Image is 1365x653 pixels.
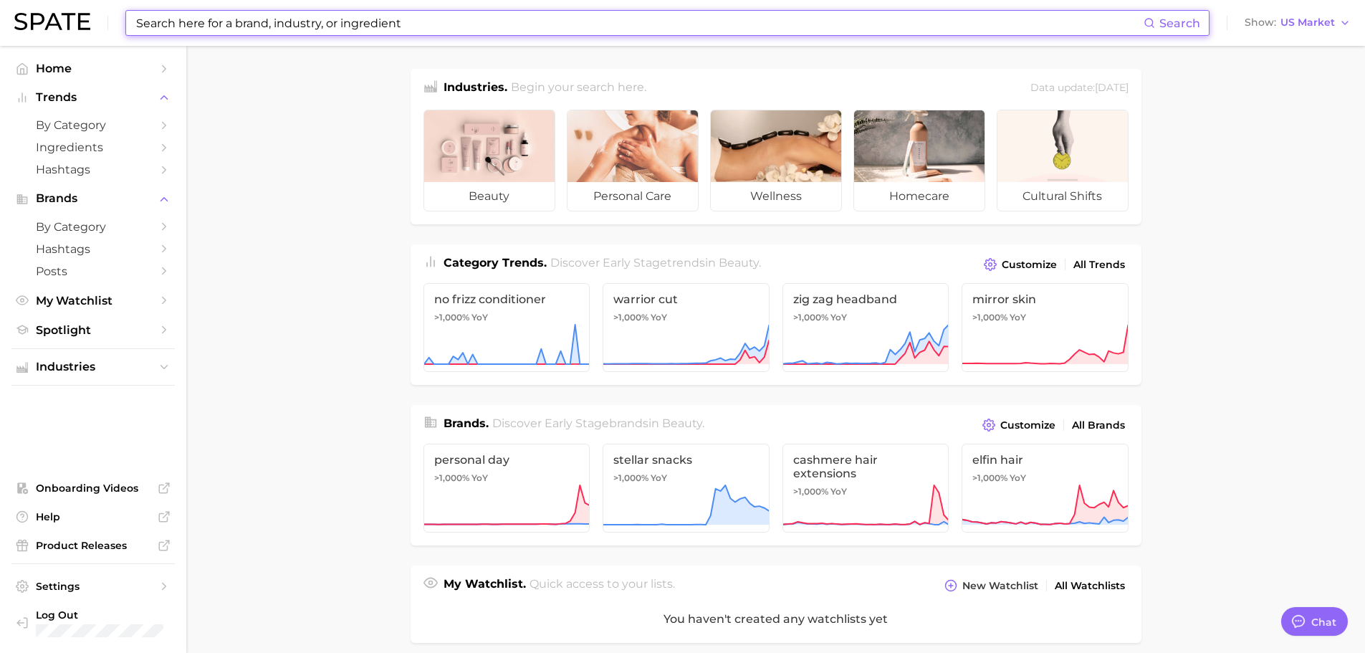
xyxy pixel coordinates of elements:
[36,510,150,523] span: Help
[972,292,1118,306] span: mirror skin
[530,576,675,596] h2: Quick access to your lists.
[471,472,488,484] span: YoY
[36,264,150,278] span: Posts
[411,596,1141,643] div: You haven't created any watchlists yet
[711,182,841,211] span: wellness
[423,283,590,372] a: no frizz conditioner>1,000% YoY
[793,453,939,480] span: cashmere hair extensions
[793,292,939,306] span: zig zag headband
[1010,472,1026,484] span: YoY
[613,292,759,306] span: warrior cut
[962,444,1129,533] a: elfin hair>1,000% YoY
[1245,19,1276,27] span: Show
[567,110,699,211] a: personal care
[941,576,1041,596] button: New Watchlist
[972,472,1007,483] span: >1,000%
[1070,255,1129,275] a: All Trends
[36,482,150,495] span: Onboarding Videos
[11,319,175,341] a: Spotlight
[36,91,150,104] span: Trends
[1010,312,1026,323] span: YoY
[36,539,150,552] span: Product Releases
[830,312,847,323] span: YoY
[11,57,175,80] a: Home
[36,323,150,337] span: Spotlight
[1055,580,1125,592] span: All Watchlists
[511,79,646,98] h2: Begin your search here.
[830,486,847,497] span: YoY
[782,283,949,372] a: zig zag headband>1,000% YoY
[972,453,1118,467] span: elfin hair
[14,13,90,30] img: SPATE
[1073,259,1125,271] span: All Trends
[613,472,648,483] span: >1,000%
[11,216,175,238] a: by Category
[613,453,759,467] span: stellar snacks
[613,312,648,323] span: >1,000%
[135,11,1144,35] input: Search here for a brand, industry, or ingredient
[1002,259,1057,271] span: Customize
[11,477,175,499] a: Onboarding Videos
[36,62,150,75] span: Home
[11,188,175,209] button: Brands
[11,356,175,378] button: Industries
[962,580,1038,592] span: New Watchlist
[603,444,770,533] a: stellar snacks>1,000% YoY
[434,312,469,323] span: >1,000%
[980,254,1060,275] button: Customize
[36,242,150,256] span: Hashtags
[651,472,667,484] span: YoY
[1159,16,1200,30] span: Search
[434,453,580,467] span: personal day
[36,140,150,154] span: Ingredients
[11,576,175,597] a: Settings
[11,87,175,108] button: Trends
[434,292,580,306] span: no frizz conditioner
[550,256,761,270] span: Discover Early Stage trends in .
[1280,19,1335,27] span: US Market
[651,312,667,323] span: YoY
[997,110,1129,211] a: cultural shifts
[444,416,489,430] span: Brands .
[444,79,507,98] h1: Industries.
[36,192,150,205] span: Brands
[36,163,150,176] span: Hashtags
[36,361,150,373] span: Industries
[782,444,949,533] a: cashmere hair extensions>1,000% YoY
[11,158,175,181] a: Hashtags
[11,260,175,282] a: Posts
[1051,576,1129,596] a: All Watchlists
[36,580,150,593] span: Settings
[36,294,150,308] span: My Watchlist
[1030,79,1129,98] div: Data update: [DATE]
[962,283,1129,372] a: mirror skin>1,000% YoY
[854,182,985,211] span: homecare
[423,444,590,533] a: personal day>1,000% YoY
[11,136,175,158] a: Ingredients
[1000,419,1055,432] span: Customize
[793,486,828,497] span: >1,000%
[434,472,469,483] span: >1,000%
[11,535,175,556] a: Product Releases
[979,415,1058,435] button: Customize
[11,238,175,260] a: Hashtags
[853,110,985,211] a: homecare
[710,110,842,211] a: wellness
[1068,416,1129,435] a: All Brands
[423,110,555,211] a: beauty
[11,114,175,136] a: by Category
[567,182,698,211] span: personal care
[471,312,488,323] span: YoY
[1072,419,1125,432] span: All Brands
[793,312,828,323] span: >1,000%
[492,416,704,430] span: Discover Early Stage brands in .
[719,256,759,270] span: beauty
[603,283,770,372] a: warrior cut>1,000% YoY
[36,118,150,132] span: by Category
[424,182,555,211] span: beauty
[662,416,702,430] span: beauty
[444,256,547,270] span: Category Trends .
[36,220,150,234] span: by Category
[444,576,526,596] h1: My Watchlist.
[11,604,175,642] a: Log out. Currently logged in with e-mail david.lucas@loreal.com.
